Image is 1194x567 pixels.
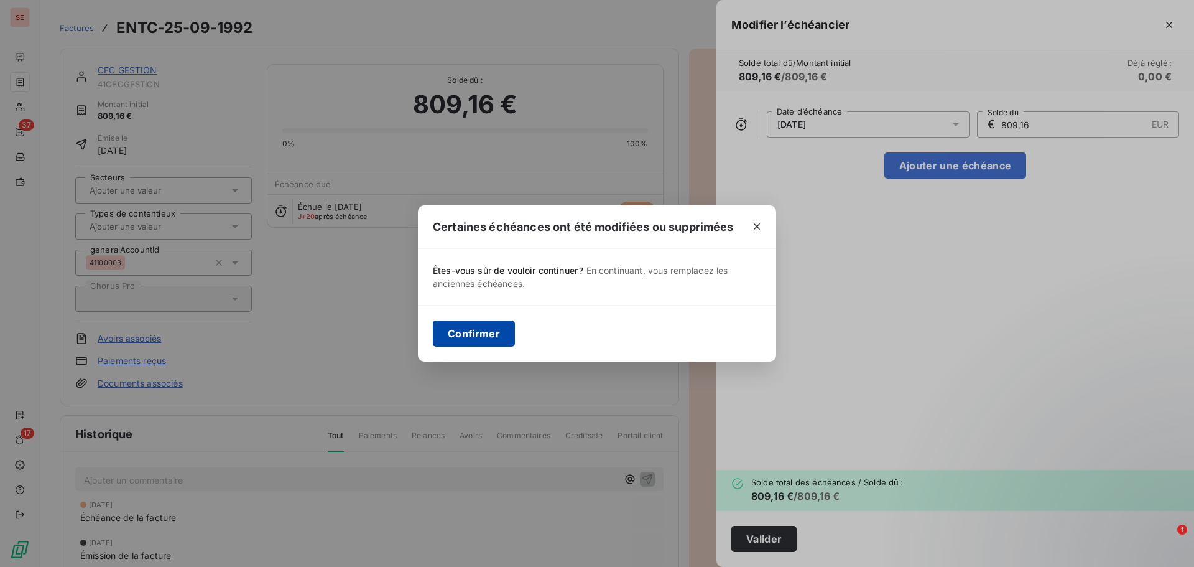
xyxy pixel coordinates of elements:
[1177,525,1187,535] span: 1
[1152,525,1182,555] iframe: Intercom live chat
[433,321,515,347] button: Confirmer
[433,265,728,289] span: En continuant, vous remplacez les anciennes échéances.
[433,265,583,276] span: Êtes-vous sûr de vouloir continuer ?
[433,218,734,235] span: Certaines échéances ont été modifiées ou supprimées
[945,446,1194,533] iframe: Intercom notifications message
